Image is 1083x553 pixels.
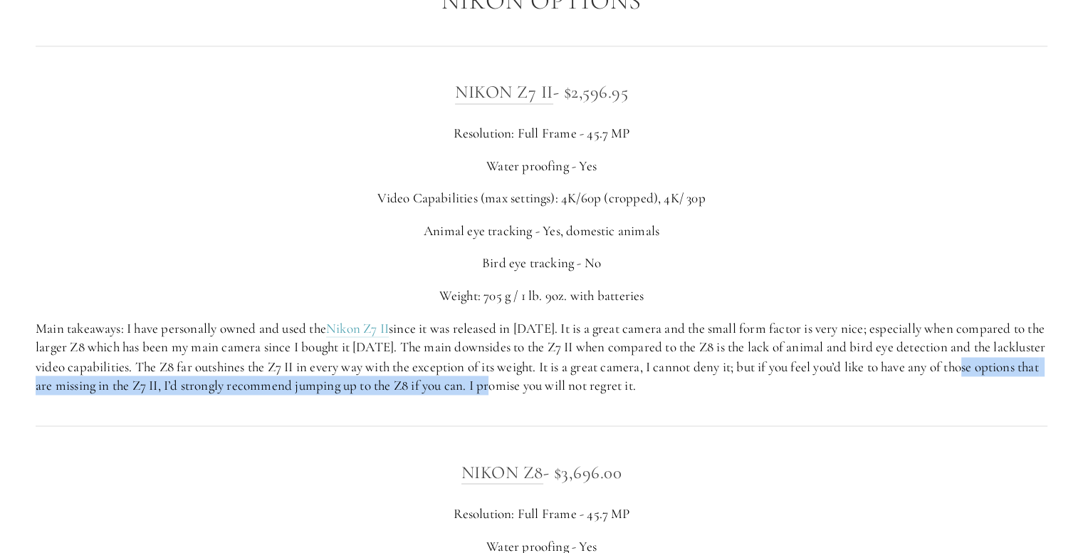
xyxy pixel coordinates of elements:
[36,254,1047,273] p: Bird eye tracking - No
[36,189,1047,208] p: Video Capabilities (max settings): 4K/60p (cropped), 4K/ 30p
[36,222,1047,241] p: Animal eye tracking - Yes, domestic animals
[36,286,1047,306] p: Weight: 705 g / 1 lb. 9oz. with batteries
[36,124,1047,143] p: Resolution: Full Frame - 45.7 MP
[36,319,1047,395] p: Main takeaways: I have personally owned and used the since it was released in [DATE]. It is a gre...
[461,461,543,484] a: NIKON Z8
[36,504,1047,523] p: Resolution: Full Frame - 45.7 MP
[36,157,1047,176] p: Water proofing - Yes
[455,81,553,104] a: Nikon Z7 II
[326,320,389,338] a: Nikon Z7 II
[36,458,1047,486] h3: - $3,696.00
[36,78,1047,106] h3: - $2,596.95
